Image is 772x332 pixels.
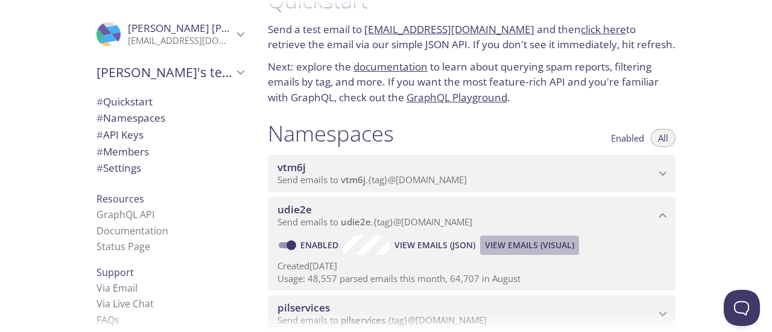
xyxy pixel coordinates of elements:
[268,155,675,192] div: vtm6j namespace
[87,127,253,143] div: API Keys
[96,64,233,81] span: [PERSON_NAME]'s team
[96,192,144,205] span: Resources
[268,120,394,147] h1: Namespaces
[96,128,103,142] span: #
[87,110,253,127] div: Namespaces
[96,266,134,279] span: Support
[364,22,534,36] a: [EMAIL_ADDRESS][DOMAIN_NAME]
[268,197,675,234] div: udie2e namespace
[87,57,253,88] div: Jorgen's team
[724,290,760,326] iframe: Help Scout Beacon - Open
[581,22,626,36] a: click here
[96,95,103,108] span: #
[407,90,507,104] a: GraphQL Playground
[299,239,343,251] a: Enabled
[96,297,154,310] a: Via Live Chat
[341,216,371,228] span: udie2e
[390,236,480,255] button: View Emails (JSON)
[394,238,475,252] span: View Emails (JSON)
[277,216,472,228] span: Send emails to . {tag} @[DOMAIN_NAME]
[87,160,253,177] div: Team Settings
[277,272,666,285] p: Usage: 48,557 parsed emails this month, 64,707 in August
[268,59,675,105] p: Next: explore the to learn about querying spam reports, filtering emails by tag, and more. If you...
[277,202,312,216] span: udie2e
[96,208,154,221] a: GraphQL API
[277,174,467,186] span: Send emails to . {tag} @[DOMAIN_NAME]
[341,174,365,186] span: vtm6j
[96,111,165,125] span: Namespaces
[353,60,428,74] a: documentation
[87,143,253,160] div: Members
[128,21,293,35] span: [PERSON_NAME] [PERSON_NAME]
[96,128,144,142] span: API Keys
[485,238,574,252] span: View Emails (Visual)
[96,161,103,175] span: #
[87,93,253,110] div: Quickstart
[128,35,233,47] p: [EMAIL_ADDRESS][DOMAIN_NAME]
[277,301,330,315] span: pilservices
[268,22,675,52] p: Send a test email to and then to retrieve the email via our simple JSON API. If you don't see it ...
[480,236,579,255] button: View Emails (Visual)
[96,161,141,175] span: Settings
[96,145,149,158] span: Members
[96,111,103,125] span: #
[87,14,253,54] div: Prathip Kumar
[96,224,168,237] a: Documentation
[96,95,153,108] span: Quickstart
[96,281,138,295] a: Via Email
[277,160,306,174] span: vtm6j
[277,260,666,272] p: Created [DATE]
[651,129,675,147] button: All
[604,129,651,147] button: Enabled
[96,145,103,158] span: #
[96,240,150,253] a: Status Page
